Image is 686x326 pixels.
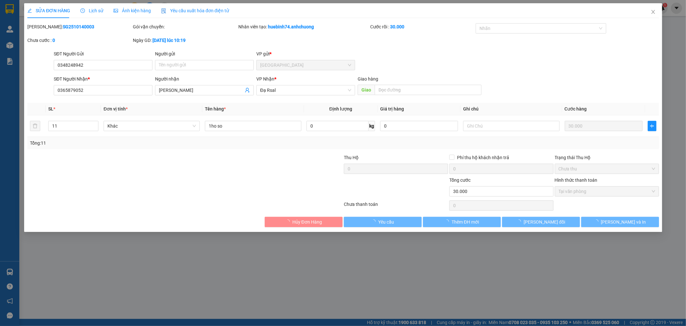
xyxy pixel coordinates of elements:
div: Chưa cước : [27,37,132,44]
span: picture [114,8,118,13]
span: Lịch sử [80,8,103,13]
label: Hình thức thanh toán [554,177,597,183]
span: Đơn vị tính [104,106,128,111]
th: Ghi chú [461,103,562,115]
span: Định lượng [329,106,352,111]
img: icon [161,8,166,14]
span: Giao hàng [357,76,378,81]
button: [PERSON_NAME] đổi [502,217,580,227]
div: Nhân viên tạo: [238,23,369,30]
span: plus [648,123,656,129]
span: Sài Gòn [260,60,351,70]
span: close [650,9,655,14]
span: Tên hàng [205,106,226,111]
span: SỬA ĐƠN HÀNG [27,8,70,13]
div: Tổng: 11 [30,139,265,147]
button: plus [647,121,656,131]
span: Chưa thu [558,164,655,174]
input: Dọc đường [374,85,481,95]
b: huebinh74.anhchuong [268,24,314,29]
span: Tại văn phòng [558,187,655,196]
span: Ảnh kiện hàng [114,8,151,13]
div: Người gửi [155,50,254,57]
button: Hủy Đơn Hàng [265,217,343,227]
span: Thu Hộ [343,155,358,160]
span: loading [371,219,378,224]
div: Người nhận [155,75,254,82]
input: Ghi Chú [463,121,559,131]
span: Giá trị hàng [380,106,404,111]
b: 30.000 [390,24,404,29]
button: [PERSON_NAME] và In [581,217,659,227]
span: kg [369,121,375,131]
span: Hủy Đơn Hàng [292,218,322,225]
button: delete [30,121,40,131]
span: clock-circle [80,8,85,13]
span: loading [594,219,601,224]
button: Yêu cầu [344,217,422,227]
div: Ngày GD: [133,37,237,44]
input: VD: Bàn, Ghế [205,121,301,131]
span: Tổng cước [449,177,470,183]
span: Thêm ĐH mới [452,218,479,225]
span: loading [517,219,524,224]
button: Close [644,3,662,21]
span: Khác [107,121,196,131]
span: user-add [245,88,250,93]
span: Giao [357,85,374,95]
span: loading [285,219,292,224]
span: Phí thu hộ khách nhận trả [454,154,511,161]
span: VP Nhận [256,76,274,81]
div: SĐT Người Nhận [54,75,152,82]
span: Yêu cầu [378,218,394,225]
span: edit [27,8,32,13]
b: SG2510140003 [63,24,94,29]
div: Gói vận chuyển: [133,23,237,30]
span: Đạ Rsal [260,85,351,95]
div: Cước rồi : [370,23,474,30]
div: VP gửi [256,50,355,57]
span: [PERSON_NAME] và In [601,218,646,225]
input: 0 [564,121,642,131]
div: Trạng thái Thu Hộ [554,154,659,161]
div: [PERSON_NAME]: [27,23,132,30]
span: SL [48,106,53,111]
div: SĐT Người Gửi [54,50,152,57]
span: [PERSON_NAME] đổi [524,218,565,225]
b: 0 [52,38,55,43]
div: Chưa thanh toán [343,201,449,212]
span: loading [444,219,452,224]
span: Yêu cầu xuất hóa đơn điện tử [161,8,229,13]
b: [DATE] lúc 10:19 [152,38,186,43]
button: Thêm ĐH mới [423,217,500,227]
span: Cước hàng [564,106,587,111]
